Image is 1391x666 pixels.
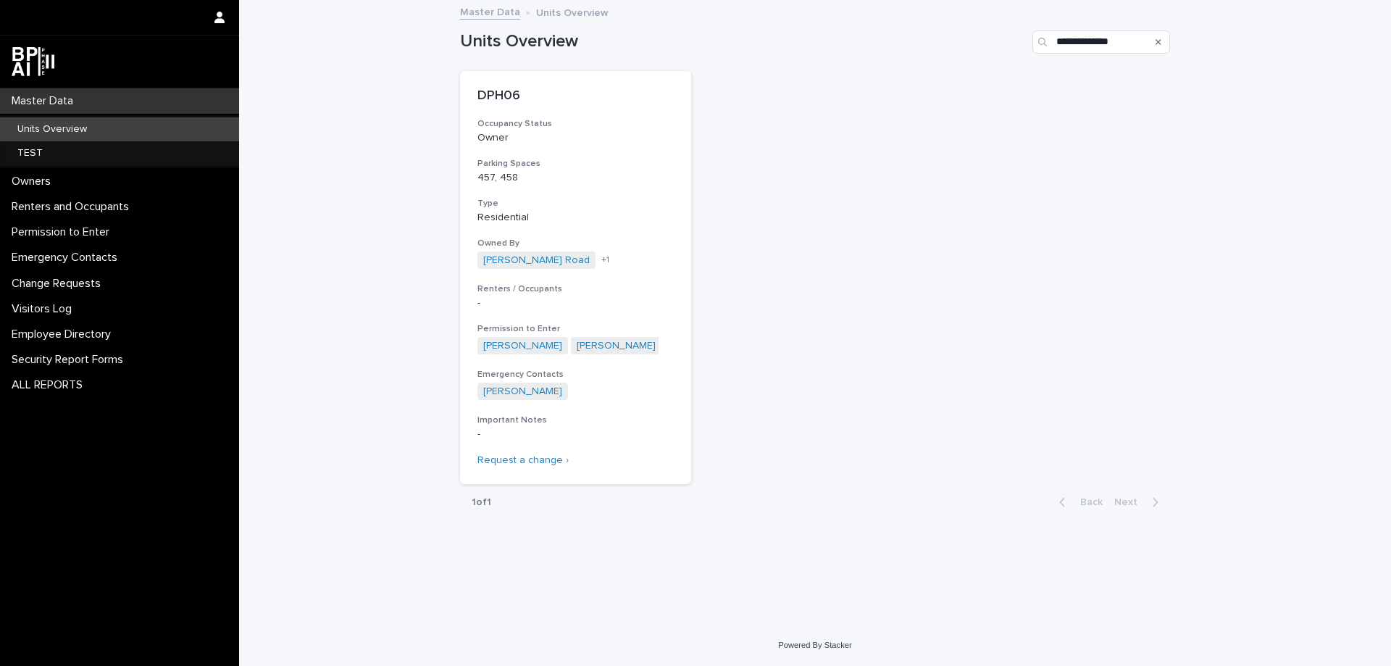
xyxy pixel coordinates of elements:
p: - [477,428,674,441]
p: Owners [6,175,62,188]
p: Visitors Log [6,302,83,316]
h3: Important Notes [477,415,674,426]
p: 457, 458 [477,172,674,184]
p: ALL REPORTS [6,378,94,392]
p: TEST [6,147,54,159]
p: - [477,297,674,309]
p: Units Overview [536,4,609,20]
p: Residential [477,212,674,224]
a: [PERSON_NAME] [577,340,656,352]
a: [PERSON_NAME] Road [483,254,590,267]
button: Next [1108,496,1170,509]
p: Units Overview [6,123,99,136]
button: Back [1048,496,1108,509]
h1: Units Overview [460,31,1027,52]
span: Next [1114,497,1146,507]
p: DPH06 [477,88,674,104]
p: 1 of 1 [460,485,503,520]
a: Powered By Stacker [778,641,851,649]
p: Change Requests [6,277,112,291]
img: dwgmcNfxSF6WIOOXiGgu [12,47,54,76]
h3: Owned By [477,238,674,249]
h3: Occupancy Status [477,118,674,130]
p: Owner [477,132,674,144]
a: Master Data [460,3,520,20]
p: Renters and Occupants [6,200,141,214]
h3: Type [477,198,674,209]
a: [PERSON_NAME] [483,340,562,352]
a: Request a change › [477,455,569,465]
h3: Parking Spaces [477,158,674,170]
p: Master Data [6,94,85,108]
p: Employee Directory [6,328,122,341]
p: Permission to Enter [6,225,121,239]
h3: Renters / Occupants [477,283,674,295]
input: Search [1032,30,1170,54]
p: Emergency Contacts [6,251,129,265]
h3: Permission to Enter [477,323,674,335]
a: [PERSON_NAME] [483,386,562,398]
span: Back [1072,497,1103,507]
h3: Emergency Contacts [477,369,674,380]
p: Security Report Forms [6,353,135,367]
a: DPH06Occupancy StatusOwnerParking Spaces457, 458TypeResidentialOwned By[PERSON_NAME] Road +1Rente... [460,71,691,484]
span: + 1 [601,256,609,265]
